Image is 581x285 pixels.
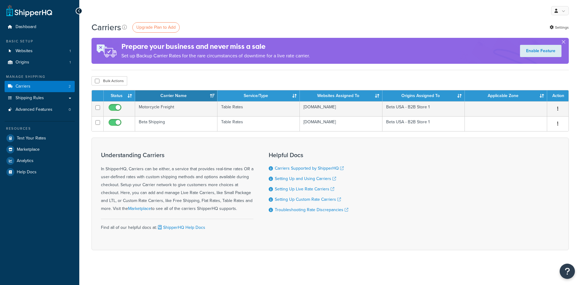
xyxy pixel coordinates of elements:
td: Table Rates [217,101,300,116]
a: ShipperHQ Help Docs [157,224,205,231]
span: Carriers [16,84,30,89]
a: Settings [550,23,569,32]
span: Marketplace [17,147,40,152]
a: Carriers 2 [5,81,75,92]
td: Beta Shipping [135,116,217,131]
p: Set up Backup Carrier Rates for the rare circumstances of downtime for a live rate carrier. [121,52,310,60]
li: Origins [5,57,75,68]
span: Dashboard [16,24,36,30]
span: Origins [16,60,29,65]
td: Beta USA - B2B Store 1 [382,116,465,131]
td: [DOMAIN_NAME] [300,101,382,116]
a: Upgrade Plan to Add [132,22,180,33]
li: Carriers [5,81,75,92]
button: Open Resource Center [560,264,575,279]
th: Status: activate to sort column ascending [104,90,135,101]
div: Basic Setup [5,39,75,44]
li: Advanced Features [5,104,75,115]
a: Shipping Rules [5,92,75,104]
li: Websites [5,45,75,57]
th: Applicable Zone: activate to sort column ascending [465,90,547,101]
button: Bulk Actions [91,76,127,85]
th: Origins Assigned To: activate to sort column ascending [382,90,465,101]
a: Setting Up and Using Carriers [275,175,336,182]
a: Setting Up Live Rate Carriers [275,186,334,192]
span: 1 [70,49,71,54]
h1: Carriers [91,21,121,33]
td: Beta USA - B2B Store 1 [382,101,465,116]
h4: Prepare your business and never miss a sale [121,41,310,52]
a: Help Docs [5,167,75,178]
a: Enable Feature [520,45,561,57]
a: Origins 1 [5,57,75,68]
span: Websites [16,49,33,54]
a: Dashboard [5,21,75,33]
span: Help Docs [17,170,37,175]
a: Troubleshooting Rate Discrepancies [275,207,348,213]
a: Carriers Supported by ShipperHQ [275,165,344,171]
img: ad-rules-rateshop-fe6ec290ccb7230408bd80ed9643f0289d75e0ffd9eb532fc0e269fcd187b520.png [91,38,121,64]
span: Test Your Rates [17,136,46,141]
a: Setting Up Custom Rate Carriers [275,196,341,203]
span: Advanced Features [16,107,52,112]
a: Advanced Features 0 [5,104,75,115]
th: Action [547,90,568,101]
th: Service/Type: activate to sort column ascending [217,90,300,101]
a: Marketplace [5,144,75,155]
div: Find all of our helpful docs at: [101,219,253,232]
h3: Helpful Docs [269,152,348,158]
h3: Understanding Carriers [101,152,253,158]
div: Manage Shipping [5,74,75,79]
span: 0 [69,107,71,112]
th: Websites Assigned To: activate to sort column ascending [300,90,382,101]
span: Upgrade Plan to Add [136,24,176,31]
a: Websites 1 [5,45,75,57]
a: ShipperHQ Home [6,5,52,17]
span: Analytics [17,158,34,164]
div: In ShipperHQ, Carriers can be either, a service that provides real-time rates OR a user-defined r... [101,152,253,213]
span: Shipping Rules [16,96,44,101]
a: Analytics [5,155,75,166]
th: Carrier Name: activate to sort column ascending [135,90,217,101]
td: [DOMAIN_NAME] [300,116,382,131]
a: Marketplace [128,205,151,212]
span: 1 [70,60,71,65]
span: 2 [69,84,71,89]
td: Table Rates [217,116,300,131]
div: Resources [5,126,75,131]
td: Motorcycle Freight [135,101,217,116]
a: Test Your Rates [5,133,75,144]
